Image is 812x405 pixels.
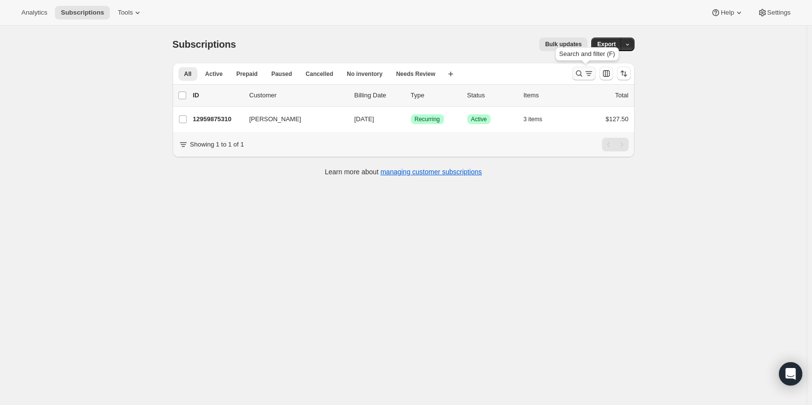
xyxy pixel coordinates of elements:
span: 3 items [524,115,543,123]
span: [DATE] [354,115,374,123]
p: Customer [249,91,347,100]
button: Settings [752,6,796,19]
div: IDCustomerBilling DateTypeStatusItemsTotal [193,91,629,100]
span: Active [205,70,223,78]
span: [PERSON_NAME] [249,114,301,124]
button: Subscriptions [55,6,110,19]
span: Subscriptions [61,9,104,17]
span: Subscriptions [173,39,236,50]
button: Search and filter results [572,67,596,80]
span: Needs Review [396,70,436,78]
button: 3 items [524,112,553,126]
span: All [184,70,192,78]
div: Type [411,91,459,100]
nav: Pagination [602,138,629,151]
span: Bulk updates [545,40,582,48]
span: No inventory [347,70,382,78]
button: [PERSON_NAME] [244,111,341,127]
button: Sort the results [617,67,631,80]
button: Tools [112,6,148,19]
span: Recurring [415,115,440,123]
span: Settings [767,9,791,17]
span: Cancelled [306,70,334,78]
p: Billing Date [354,91,403,100]
p: ID [193,91,242,100]
a: managing customer subscriptions [380,168,482,176]
button: Customize table column order and visibility [600,67,613,80]
span: Tools [118,9,133,17]
span: Export [597,40,616,48]
p: 12959875310 [193,114,242,124]
span: $127.50 [606,115,629,123]
button: Create new view [443,67,459,81]
button: Bulk updates [539,37,587,51]
p: Status [467,91,516,100]
p: Showing 1 to 1 of 1 [190,140,244,149]
span: Analytics [21,9,47,17]
button: Export [591,37,621,51]
div: Open Intercom Messenger [779,362,802,386]
button: Help [705,6,749,19]
span: Active [471,115,487,123]
div: 12959875310[PERSON_NAME][DATE]SuccessRecurringSuccessActive3 items$127.50 [193,112,629,126]
p: Total [615,91,628,100]
span: Paused [271,70,292,78]
button: Analytics [16,6,53,19]
span: Prepaid [236,70,258,78]
p: Learn more about [325,167,482,177]
span: Help [721,9,734,17]
div: Items [524,91,572,100]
